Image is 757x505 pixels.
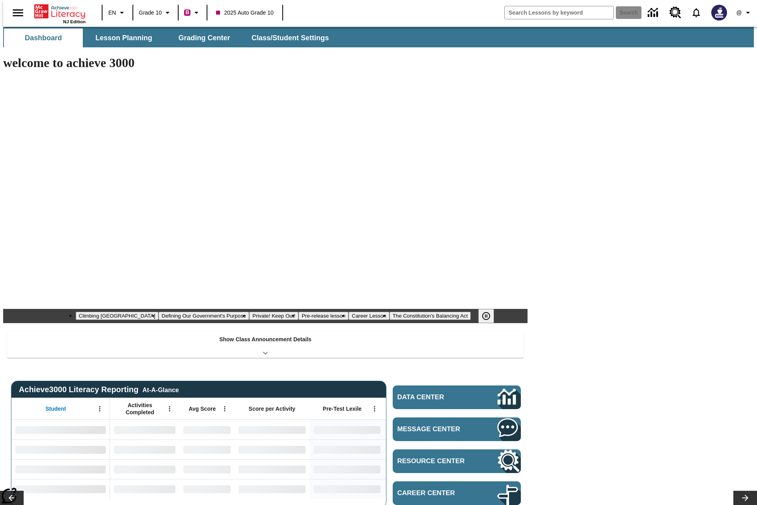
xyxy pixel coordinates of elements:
[6,1,30,24] button: Open side menu
[397,393,471,401] span: Data Center
[185,7,189,17] span: B
[110,440,179,459] div: No Data,
[158,312,249,320] button: Slide 2 Defining Our Government's Purpose
[249,312,298,320] button: Slide 3 Private! Keep Out!
[397,425,474,433] span: Message Center
[164,403,175,415] button: Open Menu
[3,56,528,70] h1: welcome to achieve 3000
[390,312,471,320] button: Slide 6 The Constitution's Balancing Act
[397,457,474,465] span: Resource Center
[45,405,66,412] span: Student
[3,27,754,47] div: SubNavbar
[94,403,106,415] button: Open Menu
[478,309,502,323] div: Pause
[643,2,665,24] a: Data Center
[181,6,204,20] button: Boost Class color is violet red. Change class color
[76,312,158,320] button: Slide 1 Climbing Mount Tai
[349,312,389,320] button: Slide 5 Career Lesson
[733,491,757,505] button: Lesson carousel, Next
[165,28,244,47] button: Grading Center
[478,309,494,323] button: Pause
[34,4,86,19] a: Home
[179,440,235,459] div: No Data,
[179,479,235,499] div: No Data,
[219,403,231,415] button: Open Menu
[4,28,83,47] button: Dashboard
[323,405,362,412] span: Pre-Test Lexile
[19,385,179,394] span: Achieve3000 Literacy Reporting
[3,28,336,47] div: SubNavbar
[110,459,179,479] div: No Data,
[393,449,521,473] a: Resource Center, Will open in new tab
[249,405,296,412] span: Score per Activity
[25,34,62,43] span: Dashboard
[298,312,349,320] button: Slide 4 Pre-release lesson
[178,34,230,43] span: Grading Center
[397,489,474,497] span: Career Center
[136,6,175,20] button: Grade: Grade 10, Select a grade
[110,479,179,499] div: No Data,
[393,481,521,505] a: Career Center
[505,6,613,19] input: search field
[216,9,273,17] span: 2025 Auto Grade 10
[219,335,311,344] p: Show Class Announcement Details
[369,403,380,415] button: Open Menu
[732,6,757,20] button: Profile/Settings
[179,420,235,440] div: No Data,
[142,385,179,394] div: At-A-Glance
[393,417,521,441] a: Message Center
[665,2,686,23] a: Resource Center, Will open in new tab
[252,34,329,43] span: Class/Student Settings
[108,9,116,17] span: EN
[139,9,162,17] span: Grade 10
[34,3,86,24] div: Home
[736,9,742,17] span: @
[105,6,130,20] button: Language: EN, Select a language
[95,34,152,43] span: Lesson Planning
[707,2,732,23] button: Select a new avatar
[393,385,521,409] a: Data Center
[110,420,179,440] div: No Data,
[84,28,163,47] button: Lesson Planning
[114,402,166,416] span: Activities Completed
[63,19,86,24] span: NJ Edition
[179,459,235,479] div: No Data,
[711,5,727,21] img: Avatar
[686,2,707,23] a: Notifications
[245,28,335,47] button: Class/Student Settings
[188,405,216,412] span: Avg Score
[7,331,524,358] div: Show Class Announcement Details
